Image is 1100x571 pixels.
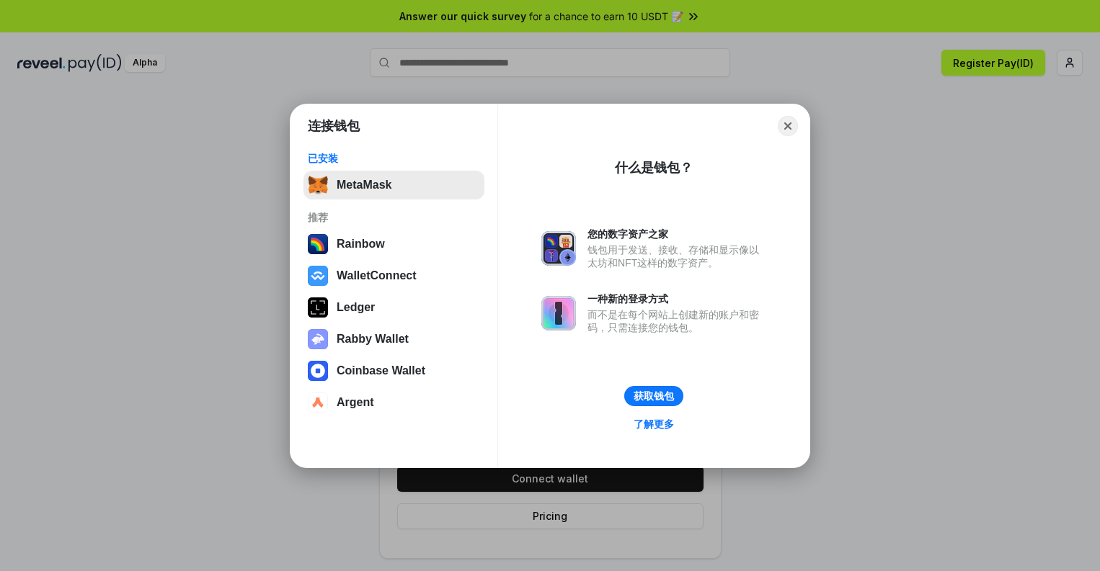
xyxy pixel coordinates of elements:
div: MetaMask [337,179,391,192]
div: WalletConnect [337,269,417,282]
div: Argent [337,396,374,409]
button: Coinbase Wallet [303,356,484,385]
img: svg+xml,%3Csvg%20width%3D%22120%22%20height%3D%22120%22%20viewBox%3D%220%200%20120%20120%22%20fil... [308,234,328,254]
div: Ledger [337,301,375,314]
a: 了解更多 [625,415,683,433]
button: Rainbow [303,230,484,258]
img: svg+xml,%3Csvg%20fill%3D%22none%22%20height%3D%2233%22%20viewBox%3D%220%200%2035%2033%22%20width%... [308,175,328,195]
button: Rabby Wallet [303,325,484,354]
img: svg+xml,%3Csvg%20width%3D%2228%22%20height%3D%2228%22%20viewBox%3D%220%200%2028%2028%22%20fill%3D... [308,392,328,413]
div: 获取钱包 [634,390,674,403]
div: 而不是在每个网站上创建新的账户和密码，只需连接您的钱包。 [587,308,766,334]
h1: 连接钱包 [308,117,360,135]
button: WalletConnect [303,261,484,290]
button: MetaMask [303,171,484,199]
button: 获取钱包 [624,386,683,406]
img: svg+xml,%3Csvg%20xmlns%3D%22http%3A%2F%2Fwww.w3.org%2F2000%2Fsvg%22%20fill%3D%22none%22%20viewBox... [541,231,576,266]
div: Rainbow [337,238,385,251]
button: Close [778,116,798,136]
div: 了解更多 [634,418,674,431]
img: svg+xml,%3Csvg%20xmlns%3D%22http%3A%2F%2Fwww.w3.org%2F2000%2Fsvg%22%20width%3D%2228%22%20height%3... [308,297,328,318]
div: Rabby Wallet [337,333,409,346]
div: 推荐 [308,211,480,224]
img: svg+xml,%3Csvg%20width%3D%2228%22%20height%3D%2228%22%20viewBox%3D%220%200%2028%2028%22%20fill%3D... [308,361,328,381]
img: svg+xml,%3Csvg%20width%3D%2228%22%20height%3D%2228%22%20viewBox%3D%220%200%2028%2028%22%20fill%3D... [308,266,328,286]
div: 什么是钱包？ [615,159,693,176]
div: 已安装 [308,152,480,165]
img: svg+xml,%3Csvg%20xmlns%3D%22http%3A%2F%2Fwww.w3.org%2F2000%2Fsvg%22%20fill%3D%22none%22%20viewBox... [541,296,576,331]
div: Coinbase Wallet [337,364,425,377]
div: 钱包用于发送、接收、存储和显示像以太坊和NFT这样的数字资产。 [587,243,766,269]
div: 您的数字资产之家 [587,228,766,240]
button: Ledger [303,293,484,322]
div: 一种新的登录方式 [587,292,766,305]
button: Argent [303,388,484,417]
img: svg+xml,%3Csvg%20xmlns%3D%22http%3A%2F%2Fwww.w3.org%2F2000%2Fsvg%22%20fill%3D%22none%22%20viewBox... [308,329,328,349]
